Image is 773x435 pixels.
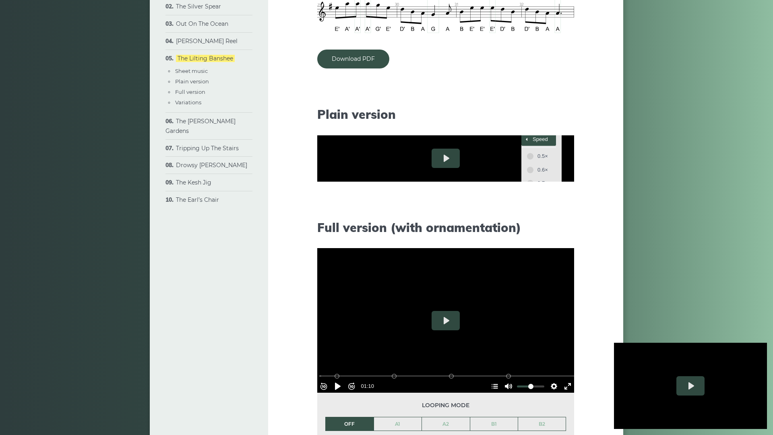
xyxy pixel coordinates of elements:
[176,179,211,186] a: The Kesh Jig
[317,50,389,68] a: Download PDF
[176,145,239,152] a: Tripping Up The Stairs
[325,401,566,410] span: Looping mode
[374,417,422,431] a: A1
[470,417,518,431] a: B1
[176,3,221,10] a: The Silver Spear
[176,37,238,45] a: [PERSON_NAME] Reel
[175,78,209,85] a: Plain version
[165,118,236,135] a: The [PERSON_NAME] Gardens
[175,89,205,95] a: Full version
[176,55,235,62] a: The Lilting Banshee
[317,107,574,122] h2: Plain version
[175,68,208,74] a: Sheet music
[176,162,247,169] a: Drowsy [PERSON_NAME]
[518,417,566,431] a: B2
[422,417,470,431] a: A2
[317,220,574,235] h2: Full version (with ornamentation)
[176,20,228,27] a: Out On The Ocean
[176,196,219,203] a: The Earl’s Chair
[175,99,201,106] a: Variations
